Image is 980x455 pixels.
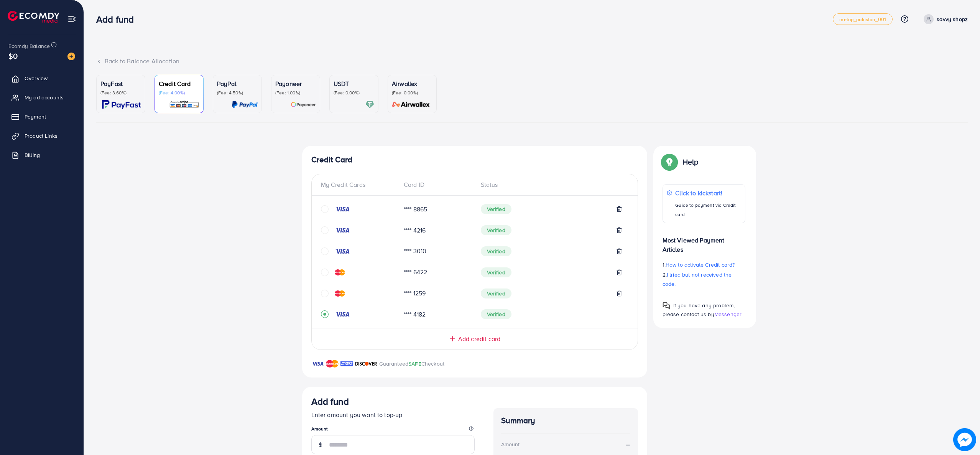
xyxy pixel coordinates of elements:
svg: circle [321,247,329,255]
img: brand [340,359,353,368]
img: card [390,100,432,109]
img: Popup guide [663,302,670,310]
div: Status [475,180,628,189]
div: My Credit Cards [321,180,398,189]
p: Guaranteed Checkout [379,359,445,368]
a: Billing [6,147,78,163]
p: (Fee: 4.00%) [159,90,199,96]
legend: Amount [311,425,475,435]
p: Credit Card [159,79,199,88]
span: Billing [25,151,40,159]
img: credit [335,227,350,233]
span: Add credit card [458,335,500,343]
span: Verified [481,309,511,319]
span: Verified [481,246,511,256]
img: image [953,428,976,451]
img: menu [67,15,76,23]
span: If you have any problem, please contact us by [663,302,735,318]
svg: record circle [321,310,329,318]
a: savvy shopz [921,14,968,24]
div: Back to Balance Allocation [96,57,968,66]
a: Payment [6,109,78,124]
p: (Fee: 0.00%) [334,90,374,96]
h3: Add fund [311,396,349,407]
img: brand [311,359,324,368]
span: SAFE [408,360,421,368]
a: My ad accounts [6,90,78,105]
p: Help [682,157,699,167]
p: Enter amount you want to top-up [311,410,475,419]
img: brand [355,359,377,368]
img: credit [335,290,345,297]
p: savvy shopz [937,15,968,24]
img: credit [335,206,350,212]
p: Click to kickstart! [675,188,741,198]
span: Product Links [25,132,58,140]
img: credit [335,248,350,254]
strong: -- [626,440,630,449]
span: I tried but not received the code. [663,271,732,288]
img: card [232,100,258,109]
span: Ecomdy Balance [8,42,50,50]
span: Verified [481,267,511,277]
p: Most Viewed Payment Articles [663,229,745,254]
p: (Fee: 1.00%) [275,90,316,96]
img: logo [8,11,59,23]
p: (Fee: 4.50%) [217,90,258,96]
img: Popup guide [663,155,676,169]
p: (Fee: 3.60%) [100,90,141,96]
span: Verified [481,204,511,214]
p: Airwallex [392,79,432,88]
p: USDT [334,79,374,88]
a: Overview [6,71,78,86]
svg: circle [321,290,329,297]
img: card [291,100,316,109]
svg: circle [321,205,329,213]
p: 2. [663,270,745,288]
svg: circle [321,226,329,234]
img: card [169,100,199,109]
span: Overview [25,74,48,82]
h3: Add fund [96,14,140,25]
span: Verified [481,288,511,298]
p: PayPal [217,79,258,88]
p: 1. [663,260,745,269]
span: Messenger [714,310,742,318]
span: How to activate Credit card? [666,261,735,269]
span: Verified [481,225,511,235]
img: image [67,53,75,60]
svg: circle [321,269,329,276]
img: brand [326,359,339,368]
a: metap_pakistan_001 [833,13,893,25]
img: credit [335,269,345,275]
p: (Fee: 0.00%) [392,90,432,96]
p: Payoneer [275,79,316,88]
span: metap_pakistan_001 [839,17,886,22]
h4: Credit Card [311,155,638,165]
h4: Summary [501,416,630,425]
p: Guide to payment via Credit card [675,201,741,219]
span: My ad accounts [25,94,64,101]
a: Product Links [6,128,78,143]
img: credit [335,311,350,317]
span: Payment [25,113,46,120]
p: PayFast [100,79,141,88]
img: card [365,100,374,109]
img: card [102,100,141,109]
div: Card ID [398,180,475,189]
span: $0 [8,50,18,61]
div: Amount [501,440,520,448]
